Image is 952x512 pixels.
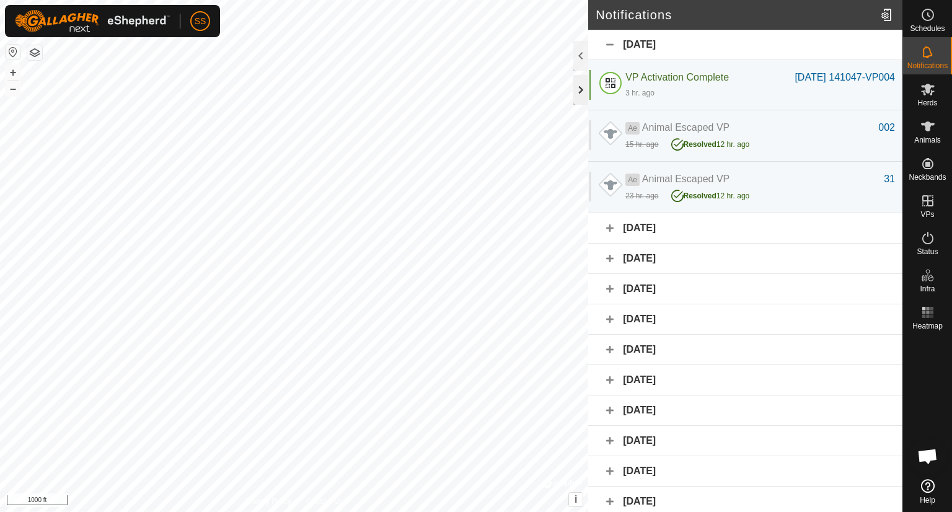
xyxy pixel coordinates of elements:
button: Reset Map [6,45,20,60]
div: 3 hr. ago [625,87,654,99]
span: Animals [914,136,941,144]
span: Status [917,248,938,255]
div: [DATE] [588,274,902,304]
button: – [6,81,20,96]
a: Privacy Policy [245,496,292,507]
span: Schedules [910,25,945,32]
div: [DATE] 141047-VP004 [795,70,895,85]
span: Resolved [684,192,716,200]
span: Resolved [684,140,716,149]
span: SS [195,15,206,28]
div: 12 hr. ago [671,135,750,150]
div: 002 [878,120,895,135]
span: Ae [625,122,640,135]
div: [DATE] [588,213,902,244]
span: VP Activation Complete [625,72,729,82]
a: Help [903,474,952,509]
span: Ae [625,174,640,186]
div: [DATE] [588,335,902,365]
div: [DATE] [588,395,902,426]
div: [DATE] [588,365,902,395]
span: VPs [920,211,934,218]
span: Animal Escaped VP [642,122,729,133]
a: Open chat [909,438,946,475]
button: + [6,65,20,80]
div: 23 hr. ago [625,190,658,201]
span: Heatmap [912,322,943,330]
span: Herds [917,99,937,107]
span: Animal Escaped VP [642,174,729,184]
img: Gallagher Logo [15,10,170,32]
div: [DATE] [588,426,902,456]
div: 31 [884,172,895,187]
span: Infra [920,285,935,293]
div: [DATE] [588,30,902,60]
button: i [569,493,583,506]
span: Help [920,497,935,504]
div: [DATE] [588,304,902,335]
div: 12 hr. ago [671,187,750,201]
div: 15 hr. ago [625,139,658,150]
a: Contact Us [306,496,343,507]
div: [DATE] [588,244,902,274]
span: i [575,494,577,505]
span: Notifications [907,62,948,69]
span: Neckbands [909,174,946,181]
div: [DATE] [588,456,902,487]
button: Map Layers [27,45,42,60]
h2: Notifications [596,7,876,22]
